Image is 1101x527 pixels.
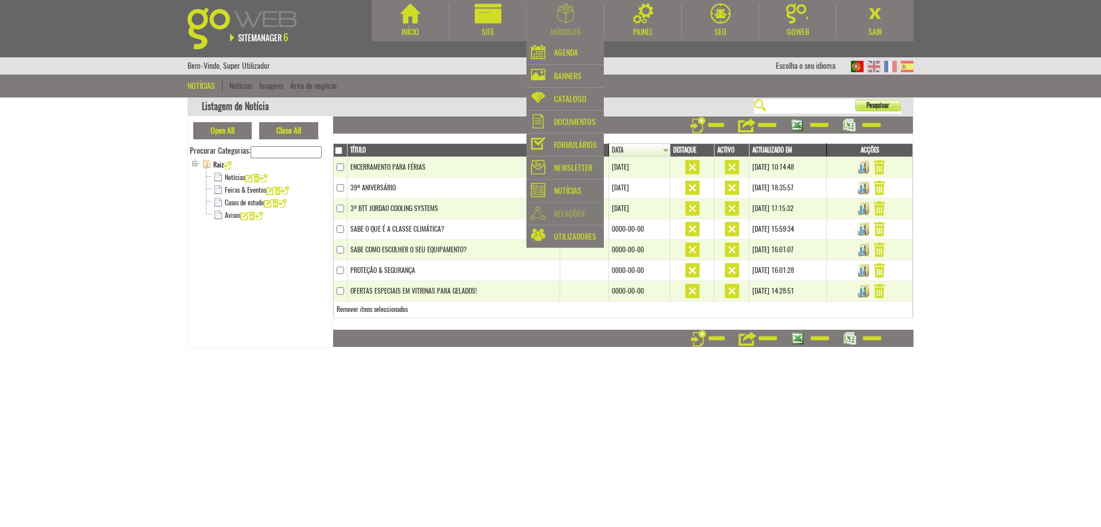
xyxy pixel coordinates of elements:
div: Painel [604,26,681,38]
img: Início [400,3,420,24]
td: [DATE] [608,198,670,219]
img: icon_delete.png [272,199,279,208]
a: Casos de estudo [225,198,264,207]
img: Módulos [557,3,574,24]
img: inactivo.png [725,181,739,195]
img: inactivo.png [725,160,739,174]
a: Data [612,146,669,155]
div: Notícias [554,183,581,199]
td: SABE O QUE É A CLASSE CLIMÁTICA? [348,219,560,240]
a: Destaque [673,146,713,155]
button: Pesquisar [855,100,901,111]
img: Gerir Imagens [854,264,872,278]
td: 0000-00-00 [608,240,670,260]
img: PT [851,61,864,72]
span: Raiz [213,159,232,170]
img: inactivo.png [685,263,700,278]
img: Remover [874,243,885,257]
img: icon_add.png [224,161,232,170]
td: [DATE] 17:15:32 [749,198,827,219]
a: Título [350,146,559,155]
div: Documentos [554,114,596,130]
img: agenda [531,45,545,59]
img: ES [901,61,913,72]
td: [DATE] 10:14:48 [749,157,827,178]
img: Remover [874,263,885,278]
img: Remover [874,284,885,298]
img: Remover [874,222,885,236]
td: SABE COMO ESCOLHER O SEU EQUIPAMENTO? [348,240,560,260]
img: relacoes [530,206,546,220]
td: Procurar Categorias: [190,145,322,158]
div: Módulos [527,26,604,38]
img: Remover [874,160,885,174]
img: form [531,137,545,150]
div: Banners [554,68,581,84]
th: Acções [827,144,913,157]
img: Gerir Imagens [854,243,872,257]
img: inactivo.png [685,160,700,174]
img: icon_delete.png [249,212,255,220]
img: inactivo.png [685,181,700,195]
td: ENCERRAMENTO PARA FÉRIAS [348,157,560,178]
img: inactivo.png [725,201,739,216]
td: 0000-00-00 [608,219,670,240]
td: [DATE] [608,178,670,198]
img: Remover [874,201,885,216]
div: Catalogo [554,91,587,107]
a: Feiras & Eventos [225,185,266,194]
div: Sair [837,26,913,38]
td: 3º BTT JORDAO COOLING SYSTEMS [348,198,560,219]
img: Remover [874,181,885,195]
td: [DATE] 16:01:28 [749,260,827,281]
a: Notícias [225,173,245,182]
img: inactivo.png [725,222,739,236]
img: Goweb [188,7,310,49]
img: Painel [633,3,653,24]
img: EN [868,61,880,72]
img: inactivo.png [725,263,739,278]
img: icon_add.png [281,186,289,195]
a: Activo [717,146,748,155]
div: Formulários [554,137,597,153]
a: Área de negócio [290,80,337,91]
td: 39º ANIVERSÁRIO [348,178,560,198]
img: Gerir Imagens [854,181,872,195]
a: Imagens [259,80,283,91]
div: Escolha o seu idioma [776,57,847,75]
a: Notícias [229,80,252,91]
img: inactivo.png [685,243,700,257]
img: inactivo.png [685,222,700,236]
img: documentos [533,114,544,128]
img: icon_edit.png [266,186,275,195]
div: SEO [682,26,759,38]
img: inactivo.png [725,284,739,298]
img: icon_add.png [255,212,263,220]
td: PROTEÇÃO & SEGURANÇA [348,260,560,281]
img: icon_delete.png [253,174,260,182]
td: [DATE] 16:01:07 [749,240,827,260]
td: 0000-00-00 [608,260,670,281]
img: Site [475,3,502,24]
div: Notícias [188,80,222,92]
td: [DATE] [608,157,670,178]
img: FR [884,61,897,72]
img: inactivo.png [685,284,700,298]
img: Gerir Imagens [854,222,872,236]
td: OFERTAS ESPECIAIS EM VITRINAS PARA GELADOS! [348,281,560,302]
td: 0000-00-00 [608,281,670,302]
img: inactivo.png [725,243,739,257]
div: Goweb [759,26,836,38]
img: Goweb [786,3,810,24]
a: Avisos [225,210,240,220]
img: banners [531,69,545,80]
img: catalogo [531,92,545,103]
div: Bem-Vindo, Super Utilizador [188,57,270,75]
div: Agenda [554,45,578,61]
img: icon_delete.png [275,186,281,195]
div: Newsletter [554,160,592,176]
td: [DATE] 14:28:51 [749,281,827,302]
td: [DATE] 18:35:57 [749,178,827,198]
div: Utilizadores [554,229,596,245]
img: utilizadores [531,229,545,241]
